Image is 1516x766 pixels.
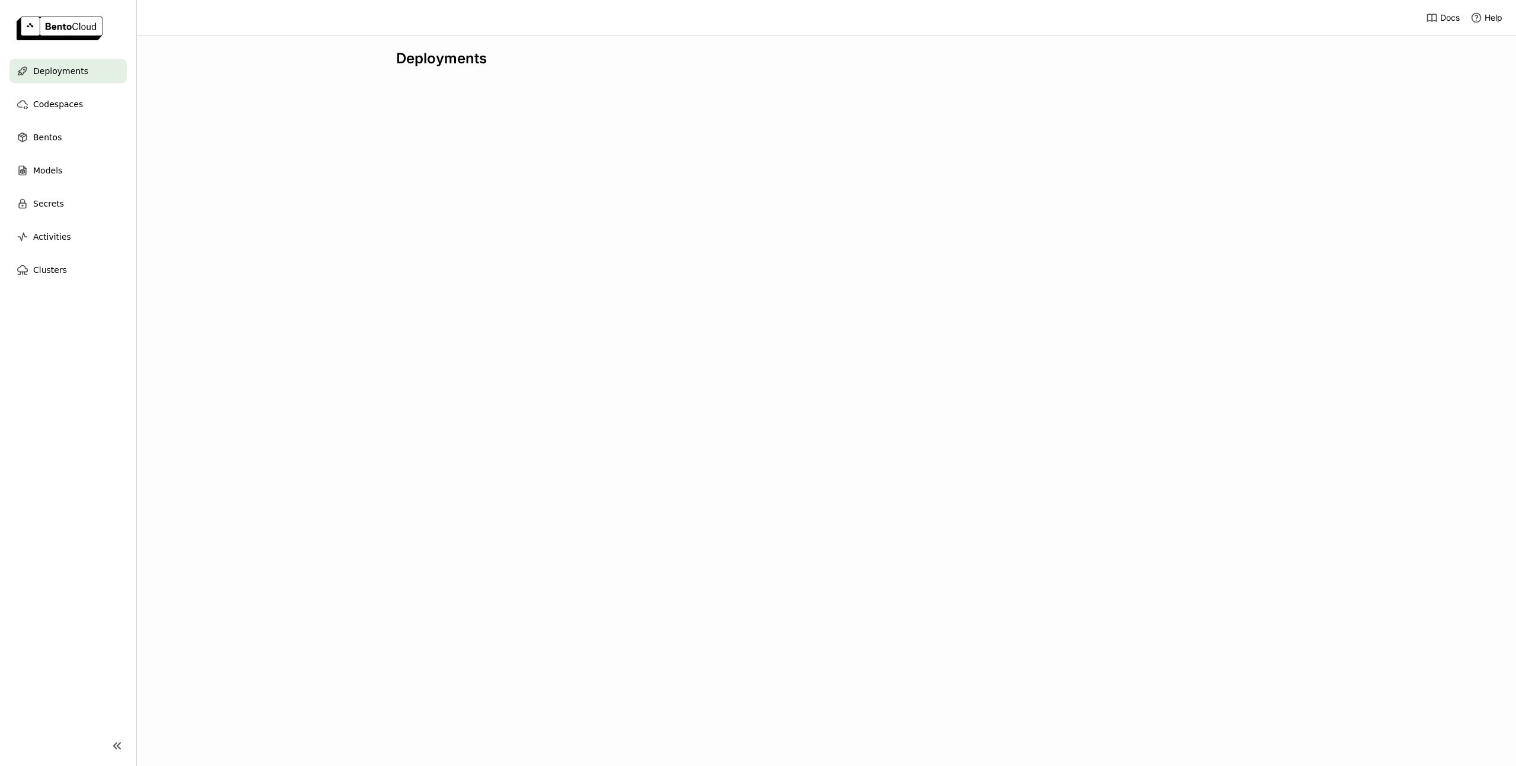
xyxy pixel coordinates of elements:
span: Secrets [33,197,64,211]
span: Help [1485,12,1502,23]
a: Models [9,159,127,182]
span: Bentos [33,130,62,144]
span: Models [33,163,62,178]
span: Deployments [33,64,88,78]
a: Bentos [9,125,127,149]
span: Activities [33,230,71,244]
a: Activities [9,225,127,249]
span: Clusters [33,263,67,277]
a: Clusters [9,258,127,282]
a: Secrets [9,192,127,215]
span: Codespaces [33,97,83,111]
img: logo [17,17,102,40]
span: Docs [1440,12,1460,23]
div: Deployments [396,50,1256,67]
div: Help [1470,12,1502,24]
a: Docs [1426,12,1460,24]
